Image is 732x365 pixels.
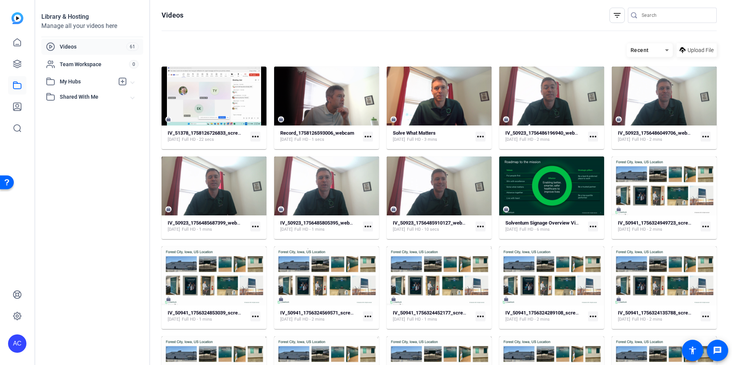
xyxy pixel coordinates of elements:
strong: IV_50923_1756485805395_webcam [280,220,359,226]
span: [DATE] [280,316,292,323]
span: My Hubs [60,78,114,86]
span: Full HD - 22 secs [182,137,214,143]
mat-icon: more_horiz [475,311,485,321]
a: IV_50941_1756324949723_screen[DATE]Full HD - 2 mins [618,220,698,233]
mat-icon: more_horiz [250,311,260,321]
span: [DATE] [505,137,518,143]
a: Solventum Signage Overview Video[DATE]Full HD - 6 mins [505,220,585,233]
mat-icon: more_horiz [475,132,485,142]
span: [DATE] [505,226,518,233]
input: Search [642,11,711,20]
mat-icon: more_horiz [475,222,485,231]
h1: Videos [162,11,183,20]
span: Full HD - 1 mins [294,226,325,233]
strong: IV_50923_1756486196940_webcam [505,130,584,136]
span: [DATE] [393,226,405,233]
span: [DATE] [393,316,405,323]
a: IV_50941_1756324289108_screen[DATE]Full HD - 2 mins [505,310,585,323]
a: IV_50941_1756324853039_screen[DATE]Full HD - 1 mins [168,310,247,323]
div: AC [8,334,26,353]
span: Full HD - 1 mins [182,226,212,233]
span: Full HD - 10 secs [407,226,439,233]
span: [DATE] [618,316,630,323]
mat-icon: more_horiz [363,311,373,321]
span: Full HD - 2 mins [520,316,550,323]
mat-icon: more_horiz [701,132,711,142]
strong: IV_50941_1756324949723_screen [618,220,693,226]
span: Full HD - 2 mins [294,316,325,323]
mat-icon: filter_list [613,11,622,20]
span: [DATE] [618,226,630,233]
span: Recent [631,47,649,53]
a: IV_50941_1756324569571_screen[DATE]Full HD - 2 mins [280,310,360,323]
mat-icon: more_horiz [363,222,373,231]
span: Full HD - 2 mins [632,137,662,143]
span: [DATE] [280,137,292,143]
div: Manage all your videos here [41,21,143,31]
span: Full HD - 1 secs [294,137,324,143]
a: IV_50923_1756486196940_webcam[DATE]Full HD - 2 mins [505,130,585,143]
mat-icon: more_horiz [363,132,373,142]
button: Upload File [676,43,717,57]
mat-icon: more_horiz [701,222,711,231]
span: [DATE] [168,316,180,323]
span: Team Workspace [60,60,129,68]
mat-expansion-panel-header: Shared With Me [41,89,143,104]
strong: Solventum Signage Overview Video [505,220,583,226]
span: Full HD - 2 mins [632,226,662,233]
span: Full HD - 1 mins [182,316,212,323]
span: [DATE] [280,226,292,233]
a: IV_51378_1758126726833_screen[DATE]Full HD - 22 secs [168,130,247,143]
strong: Record_1758126593006_webcam [280,130,354,136]
span: Shared With Me [60,93,131,101]
a: Solve What Matters[DATE]Full HD - 3 mins [393,130,472,143]
span: [DATE] [168,226,180,233]
mat-icon: message [713,346,722,355]
strong: IV_50923_1756485687399_webcam [168,220,247,226]
a: IV_50923_1756485687399_webcam[DATE]Full HD - 1 mins [168,220,247,233]
strong: IV_50941_1756324289108_screen [505,310,581,316]
mat-icon: accessibility [688,346,697,355]
div: Library & Hosting [41,12,143,21]
a: IV_50941_1756324452177_screen[DATE]Full HD - 1 mins [393,310,472,323]
mat-icon: more_horiz [701,311,711,321]
img: blue-gradient.svg [11,12,23,24]
strong: IV_50923_1756486049706_webcam [618,130,697,136]
span: 61 [126,42,139,51]
span: [DATE] [168,137,180,143]
mat-expansion-panel-header: My Hubs [41,74,143,89]
strong: IV_50941_1756324452177_screen [393,310,468,316]
span: [DATE] [393,137,405,143]
mat-icon: more_horiz [250,132,260,142]
a: Record_1758126593006_webcam[DATE]Full HD - 1 secs [280,130,360,143]
span: Full HD - 2 mins [632,316,662,323]
strong: IV_50941_1756324569571_screen [280,310,356,316]
strong: Solve What Matters [393,130,436,136]
strong: IV_50941_1756324135788_screen [618,310,693,316]
strong: IV_50923_1756485910127_webcam [393,220,472,226]
span: 0 [129,60,139,68]
a: IV_50923_1756486049706_webcam[DATE]Full HD - 2 mins [618,130,698,143]
a: IV_50923_1756485910127_webcam[DATE]Full HD - 10 secs [393,220,472,233]
span: Upload File [688,46,714,54]
mat-icon: more_horiz [250,222,260,231]
span: Full HD - 6 mins [520,226,550,233]
a: IV_50923_1756485805395_webcam[DATE]Full HD - 1 mins [280,220,360,233]
span: Full HD - 1 mins [407,316,437,323]
mat-icon: more_horiz [588,222,598,231]
strong: IV_50941_1756324853039_screen [168,310,243,316]
strong: IV_51378_1758126726833_screen [168,130,243,136]
mat-icon: more_horiz [588,132,598,142]
span: Full HD - 3 mins [407,137,437,143]
span: Full HD - 2 mins [520,137,550,143]
span: [DATE] [505,316,518,323]
mat-icon: more_horiz [588,311,598,321]
a: IV_50941_1756324135788_screen[DATE]Full HD - 2 mins [618,310,698,323]
span: [DATE] [618,137,630,143]
span: Videos [60,43,126,51]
